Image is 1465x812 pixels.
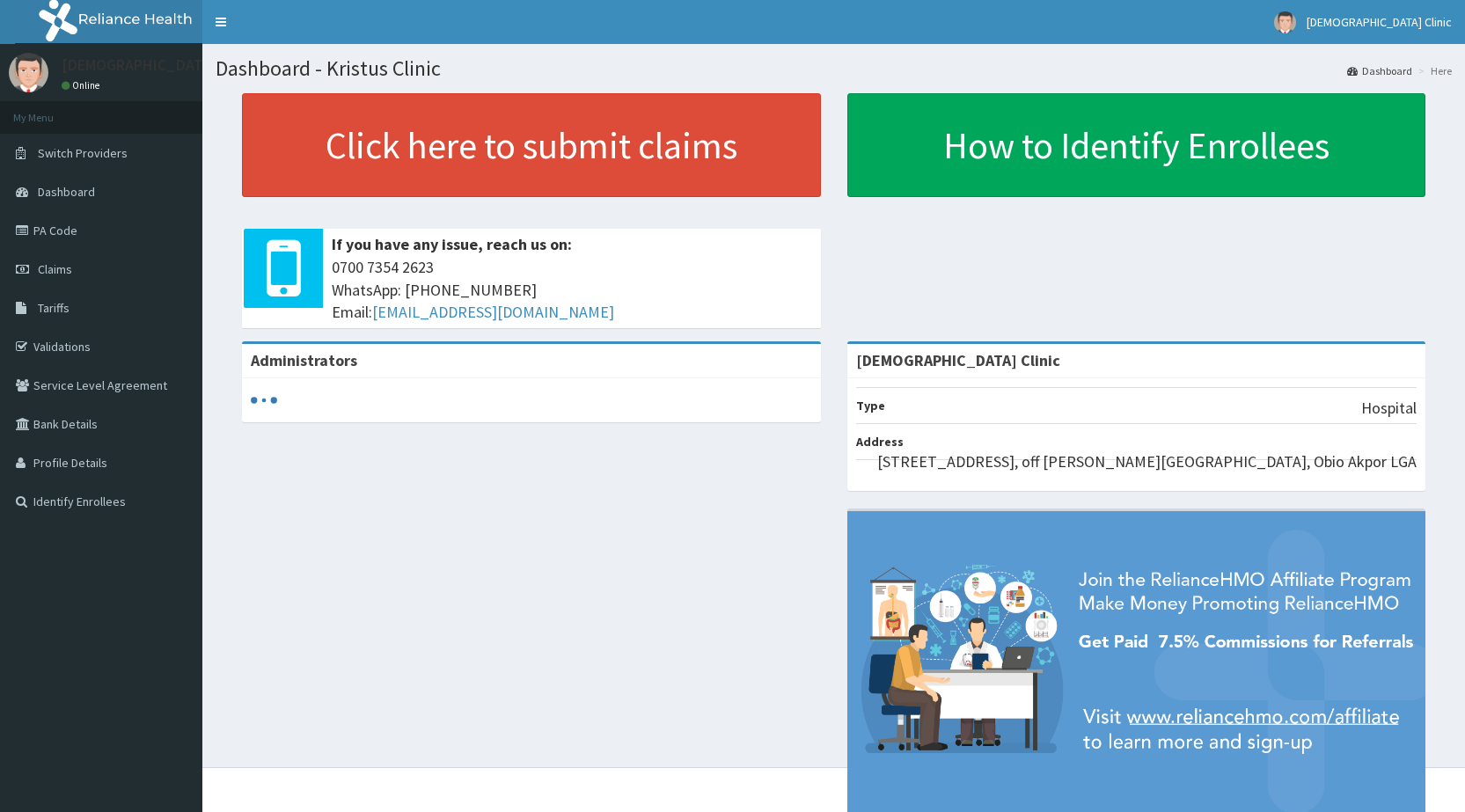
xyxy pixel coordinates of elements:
[38,145,128,161] span: Switch Providers
[9,53,48,92] img: User Image
[216,57,1452,80] h1: Dashboard - Kristus Clinic
[1307,14,1452,30] span: [DEMOGRAPHIC_DATA] Clinic
[62,57,258,73] p: [DEMOGRAPHIC_DATA] Clinic
[847,93,1426,197] a: How to Identify Enrollees
[856,398,885,413] b: Type
[38,184,95,200] span: Dashboard
[38,300,70,316] span: Tariffs
[332,256,812,324] span: 0700 7354 2623 WhatsApp: [PHONE_NUMBER] Email:
[877,450,1417,473] p: [STREET_ADDRESS], off [PERSON_NAME][GEOGRAPHIC_DATA], Obio Akpor LGA
[856,434,904,450] b: Address
[372,302,614,322] a: [EMAIL_ADDRESS][DOMAIN_NAME]
[1274,11,1296,33] img: User Image
[332,234,572,254] b: If you have any issue, reach us on:
[251,350,357,370] b: Administrators
[1414,63,1452,78] li: Here
[1361,397,1417,420] p: Hospital
[38,261,72,277] span: Claims
[242,93,821,197] a: Click here to submit claims
[1347,63,1412,78] a: Dashboard
[62,79,104,91] a: Online
[856,350,1060,370] strong: [DEMOGRAPHIC_DATA] Clinic
[251,387,277,413] svg: audio-loading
